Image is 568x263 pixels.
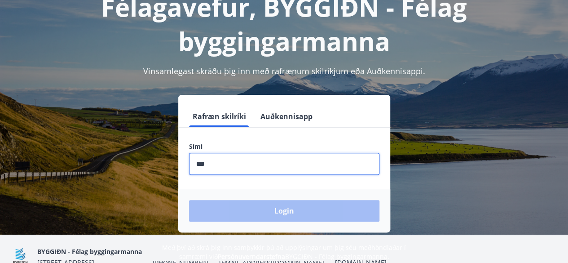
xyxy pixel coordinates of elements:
[162,243,406,261] span: Með því að skrá þig inn samþykkir þú að upplýsingar um þig séu meðhöndlaðar í samræmi við BYGGIÐN...
[143,66,425,76] span: Vinsamlegast skráðu þig inn með rafrænum skilríkjum eða Auðkennisappi.
[37,247,142,256] span: BYGGIÐN - Félag byggingarmanna
[189,106,250,127] button: Rafræn skilríki
[257,106,316,127] button: Auðkennisapp
[189,142,379,151] label: Sími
